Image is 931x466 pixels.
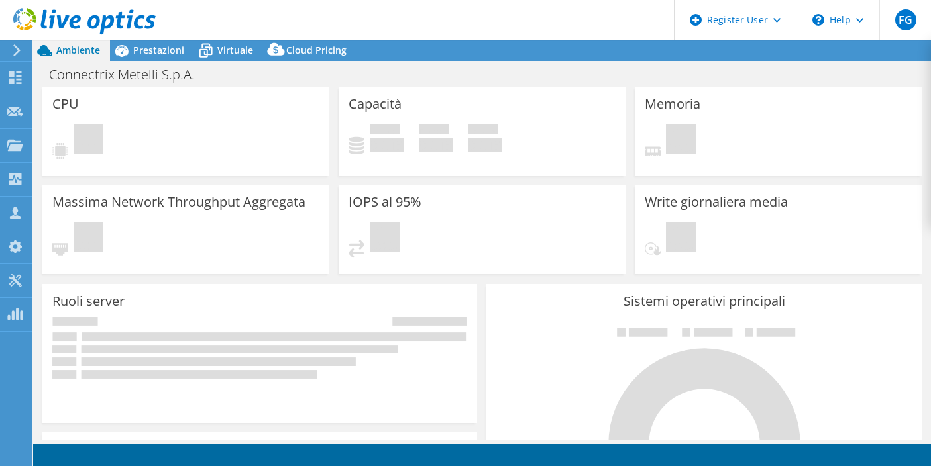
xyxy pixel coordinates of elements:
h3: CPU [52,97,79,111]
span: In sospeso [74,124,103,157]
h3: IOPS al 95% [349,195,421,209]
h3: Write giornaliera media [645,195,788,209]
h4: 0 GiB [370,138,404,152]
span: Disponibile [419,124,449,138]
h3: Sistemi operativi principali [496,294,911,308]
h4: 0 GiB [419,138,453,152]
h3: Ruoli server [52,294,125,308]
span: In uso [370,124,400,138]
span: Prestazioni [133,44,184,56]
span: Virtuale [217,44,253,56]
span: Totale [468,124,498,138]
h4: 0 GiB [468,138,502,152]
svg: \n [812,14,824,26]
span: FG [895,9,916,30]
span: In sospeso [74,222,103,255]
span: Ambiente [56,44,100,56]
span: In sospeso [666,124,696,157]
h3: Massima Network Throughput Aggregata [52,195,305,209]
span: In sospeso [370,222,400,255]
span: Cloud Pricing [286,44,347,56]
span: In sospeso [666,222,696,255]
h3: Memoria [645,97,700,111]
h1: Connectrix Metelli S.p.A. [43,68,215,82]
h3: Capacità [349,97,402,111]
